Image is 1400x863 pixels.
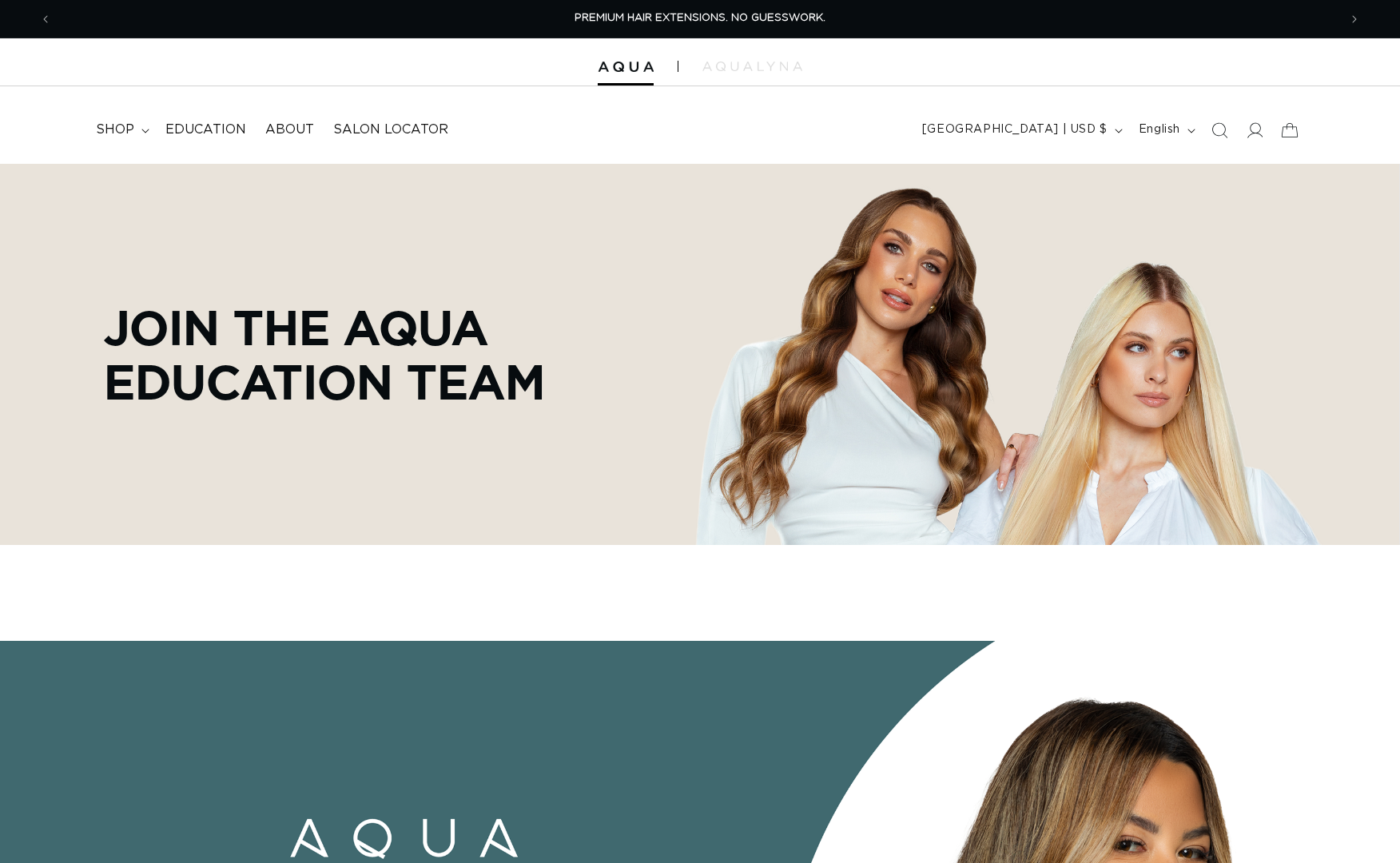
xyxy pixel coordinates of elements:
[86,112,156,148] summary: shop
[913,115,1129,145] button: [GEOGRAPHIC_DATA] | USD $
[256,112,324,148] a: About
[324,112,458,148] a: Salon Locator
[104,300,623,408] p: Join the AQUA Education team
[156,112,256,148] a: Education
[575,13,825,23] span: PREMIUM HAIR EXTENSIONS. NO GUESSWORK.
[1337,4,1372,34] button: Next announcement
[598,62,654,73] img: Aqua Hair Extensions
[333,121,448,138] span: Salon Locator
[265,121,314,138] span: About
[922,121,1108,138] span: [GEOGRAPHIC_DATA] | USD $
[165,121,246,138] span: Education
[96,121,134,138] span: shop
[1129,115,1202,145] button: English
[1139,121,1180,138] span: English
[1202,113,1237,148] summary: Search
[702,62,802,71] img: aqualyna.com
[28,4,63,34] button: Previous announcement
